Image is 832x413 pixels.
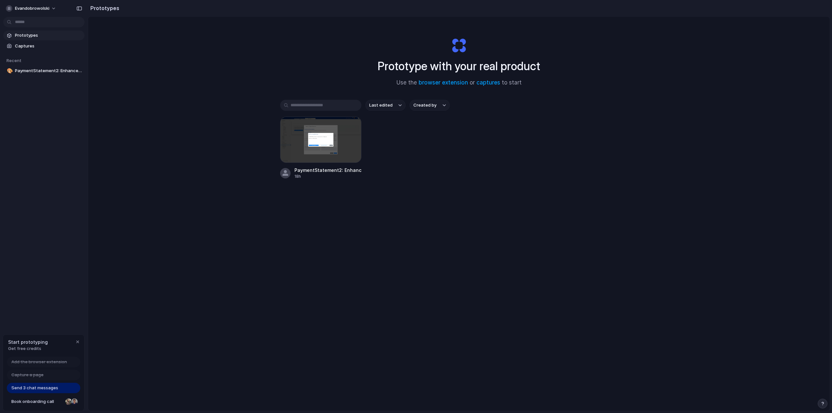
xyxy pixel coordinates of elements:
a: Prototypes [3,31,84,40]
div: 18h [294,174,361,179]
span: Prototypes [15,32,82,39]
button: 🎨 [6,68,12,74]
span: Send 3 chat messages [11,385,58,391]
span: Captures [15,43,82,49]
h2: Prototypes [88,4,119,12]
button: Last edited [365,100,406,111]
span: Recent [6,58,21,63]
a: Book onboarding call [7,396,80,407]
a: 🎨PaymentStatement2: Enhanced Background Processing Flow [3,66,84,76]
div: Nicole Kubica [65,398,72,406]
span: Get free credits [8,345,48,352]
a: Captures [3,41,84,51]
div: 🎨 [7,67,11,75]
div: Christian Iacullo [71,398,78,406]
a: PaymentStatement2: Enhanced Background Processing FlowPaymentStatement2: Enhanced Background Proc... [280,117,361,179]
a: captures [476,79,500,86]
span: Last edited [369,102,393,109]
span: Use the or to start [396,79,522,87]
span: Book onboarding call [11,398,63,405]
a: browser extension [419,79,468,86]
button: evandobrowolski [3,3,59,14]
span: Start prototyping [8,339,48,345]
div: PaymentStatement2: Enhanced Background Processing Flow [294,167,361,174]
span: PaymentStatement2: Enhanced Background Processing Flow [15,68,82,74]
span: Add the browser extension [11,359,67,365]
span: Created by [413,102,436,109]
span: evandobrowolski [15,5,49,12]
span: Capture a page [11,372,44,378]
button: Created by [409,100,450,111]
h1: Prototype with your real product [378,58,540,75]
